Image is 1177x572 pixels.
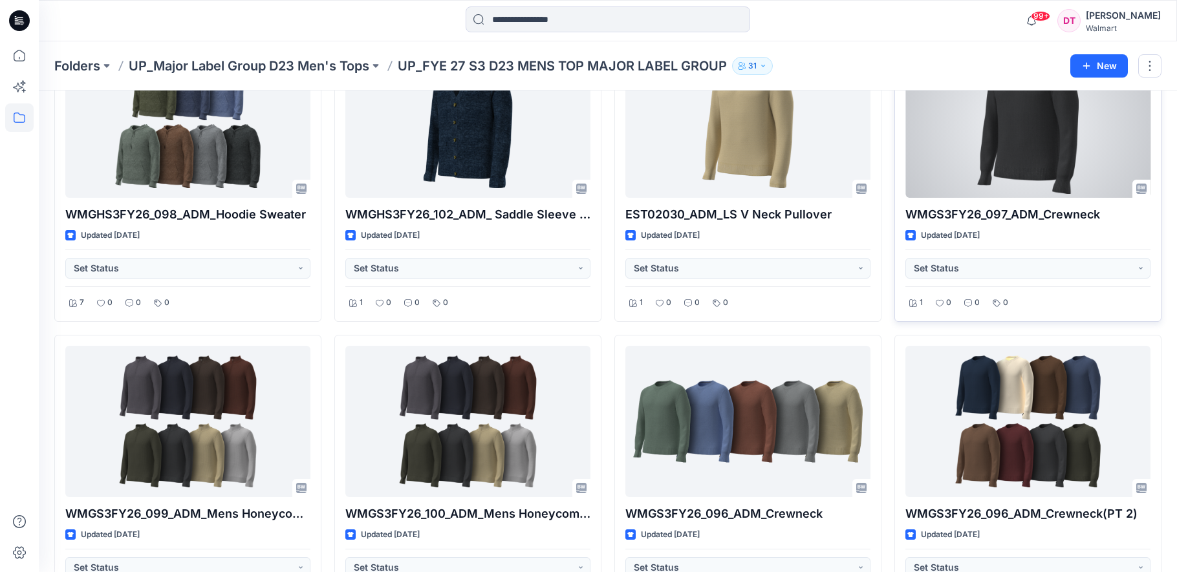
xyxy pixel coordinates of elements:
p: 7 [80,296,84,310]
p: WMGHS3FY26_102_ADM_ Saddle Sleeve Cardigan [345,206,590,224]
a: WMGHS3FY26_102_ADM_ Saddle Sleeve Cardigan [345,47,590,198]
p: 1 [360,296,363,310]
p: Updated [DATE] [921,229,980,242]
a: WMGS3FY26_099_ADM_Mens Honeycomb Quarter Zip [65,346,310,497]
div: Walmart [1086,23,1161,33]
a: UP_Major Label Group D23 Men's Tops [129,57,369,75]
span: 99+ [1031,11,1050,21]
p: 0 [1003,296,1008,310]
p: 0 [695,296,700,310]
p: 0 [723,296,728,310]
p: 31 [748,59,757,73]
a: WMGS3FY26_100_ADM_Mens Honeycomb Quarter Zip [345,346,590,497]
p: 1 [920,296,923,310]
button: 31 [732,57,773,75]
p: 0 [946,296,951,310]
p: 1 [640,296,643,310]
p: Updated [DATE] [921,528,980,542]
p: 0 [136,296,141,310]
p: 0 [443,296,448,310]
p: WMGS3FY26_100_ADM_Mens Honeycomb Quarter Zip [345,505,590,523]
div: [PERSON_NAME] [1086,8,1161,23]
a: EST02030_ADM_LS V Neck Pullover [625,47,870,198]
button: New [1070,54,1128,78]
p: UP_FYE 27 S3 D23 MENS TOP MAJOR LABEL GROUP [398,57,727,75]
p: 0 [107,296,113,310]
p: WMGHS3FY26_098_ADM_Hoodie Sweater [65,206,310,224]
a: Folders [54,57,100,75]
a: WMGS3FY26_097_ADM_Crewneck [905,47,1150,198]
p: Updated [DATE] [81,528,140,542]
p: 0 [415,296,420,310]
p: WMGS3FY26_096_ADM_Crewneck(PT 2) [905,505,1150,523]
p: 0 [975,296,980,310]
div: DT [1057,9,1081,32]
p: 0 [666,296,671,310]
p: Updated [DATE] [641,528,700,542]
p: 0 [386,296,391,310]
p: WMGS3FY26_099_ADM_Mens Honeycomb Quarter Zip [65,505,310,523]
p: EST02030_ADM_LS V Neck Pullover [625,206,870,224]
a: WMGS3FY26_096_ADM_Crewneck(PT 2) [905,346,1150,497]
p: WMGS3FY26_097_ADM_Crewneck [905,206,1150,224]
p: Updated [DATE] [361,528,420,542]
a: WMGHS3FY26_098_ADM_Hoodie Sweater [65,47,310,198]
a: WMGS3FY26_096_ADM_Crewneck [625,346,870,497]
p: Updated [DATE] [361,229,420,242]
p: 0 [164,296,169,310]
p: Updated [DATE] [81,229,140,242]
p: Updated [DATE] [641,229,700,242]
p: WMGS3FY26_096_ADM_Crewneck [625,505,870,523]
